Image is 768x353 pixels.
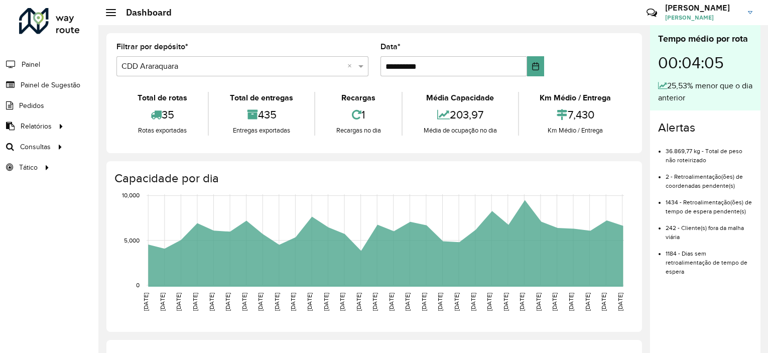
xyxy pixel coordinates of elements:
div: Tempo médio por rota [658,32,752,46]
text: [DATE] [159,293,166,311]
div: Recargas no dia [318,126,399,136]
text: [DATE] [143,293,149,311]
h2: Dashboard [116,7,172,18]
text: [DATE] [453,293,460,311]
span: Clear all [347,60,356,72]
label: Filtrar por depósito [116,41,188,53]
text: [DATE] [617,293,623,311]
span: Painel de Sugestão [21,80,80,90]
text: [DATE] [257,293,264,311]
div: Média de ocupação no dia [405,126,515,136]
h4: Capacidade por dia [114,171,632,186]
text: [DATE] [551,293,558,311]
span: Painel [22,59,40,70]
div: 203,97 [405,104,515,126]
h3: [PERSON_NAME] [665,3,740,13]
text: [DATE] [290,293,296,311]
span: Pedidos [19,100,44,111]
text: [DATE] [241,293,247,311]
li: 1434 - Retroalimentação(ões) de tempo de espera pendente(s) [666,190,752,216]
text: [DATE] [584,293,591,311]
div: 35 [119,104,205,126]
h4: Alertas [658,121,752,135]
text: [DATE] [339,293,345,311]
div: 7,430 [522,104,629,126]
text: 0 [136,282,140,288]
text: [DATE] [355,293,362,311]
span: Tático [19,162,38,173]
text: [DATE] [175,293,182,311]
text: [DATE] [437,293,443,311]
li: 242 - Cliente(s) fora da malha viária [666,216,752,242]
text: [DATE] [224,293,231,311]
text: [DATE] [535,293,542,311]
div: Entregas exportadas [211,126,311,136]
text: [DATE] [371,293,378,311]
text: [DATE] [388,293,395,311]
li: 36.869,77 kg - Total de peso não roteirizado [666,139,752,165]
div: Total de entregas [211,92,311,104]
text: [DATE] [323,293,329,311]
a: Contato Rápido [641,2,663,24]
text: [DATE] [600,293,607,311]
div: Total de rotas [119,92,205,104]
text: [DATE] [486,293,492,311]
div: Rotas exportadas [119,126,205,136]
div: 00:04:05 [658,46,752,80]
text: [DATE] [208,293,215,311]
span: [PERSON_NAME] [665,13,740,22]
text: [DATE] [192,293,198,311]
div: 435 [211,104,311,126]
div: Km Médio / Entrega [522,92,629,104]
li: 1184 - Dias sem retroalimentação de tempo de espera [666,242,752,276]
span: Consultas [20,142,51,152]
text: [DATE] [470,293,476,311]
text: [DATE] [502,293,509,311]
text: 5,000 [124,237,140,244]
span: Relatórios [21,121,52,132]
text: [DATE] [274,293,280,311]
button: Choose Date [527,56,544,76]
text: 10,000 [122,192,140,199]
text: [DATE] [519,293,525,311]
div: Média Capacidade [405,92,515,104]
li: 2 - Retroalimentação(ões) de coordenadas pendente(s) [666,165,752,190]
label: Data [380,41,401,53]
div: Km Médio / Entrega [522,126,629,136]
text: [DATE] [404,293,411,311]
text: [DATE] [421,293,427,311]
text: [DATE] [306,293,313,311]
div: 25,53% menor que o dia anterior [658,80,752,104]
div: Recargas [318,92,399,104]
div: 1 [318,104,399,126]
text: [DATE] [568,293,574,311]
